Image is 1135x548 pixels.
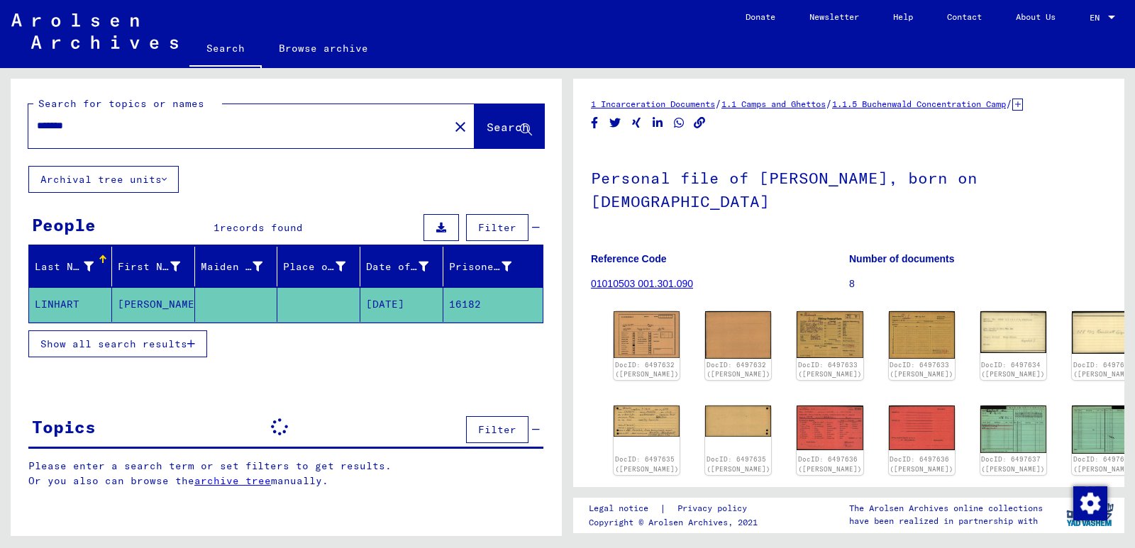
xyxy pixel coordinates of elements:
[11,13,178,49] img: Arolsen_neg.svg
[889,406,955,449] img: 002.jpg
[614,406,680,437] img: 001.jpg
[889,311,955,359] img: 002.jpg
[672,114,687,132] button: Share on WhatsApp
[589,501,764,516] div: |
[849,276,1107,291] p: 8
[849,502,1043,515] p: The Arolsen Archives online collections
[32,212,96,237] div: People
[360,247,443,286] mat-header-cell: Date of Birth
[832,99,1006,109] a: 1.1.5 Buchenwald Concentration Camp
[798,455,862,473] a: DocID: 6497636 ([PERSON_NAME])
[214,221,220,234] span: 1
[220,221,303,234] span: records found
[666,501,764,516] a: Privacy policy
[650,114,665,132] button: Share on LinkedIn
[721,99,826,109] a: 1.1 Camps and Ghettos
[705,311,771,359] img: 002.jpg
[591,145,1107,231] h1: Personal file of [PERSON_NAME], born on [DEMOGRAPHIC_DATA]
[849,253,955,264] b: Number of documents
[466,416,528,443] button: Filter
[980,406,1046,452] img: 001.jpg
[707,361,770,379] a: DocID: 6497632 ([PERSON_NAME])
[890,455,953,473] a: DocID: 6497636 ([PERSON_NAME])
[29,287,112,322] mat-cell: LINHART
[1090,13,1105,23] span: EN
[201,255,281,278] div: Maiden Name
[194,474,271,487] a: archive tree
[615,455,679,473] a: DocID: 6497635 ([PERSON_NAME])
[443,247,543,286] mat-header-cell: Prisoner #
[1006,97,1012,110] span: /
[608,114,623,132] button: Share on Twitter
[890,361,953,379] a: DocID: 6497633 ([PERSON_NAME])
[112,247,195,286] mat-header-cell: First Name
[446,112,475,140] button: Clear
[466,214,528,241] button: Filter
[28,166,179,193] button: Archival tree units
[715,97,721,110] span: /
[705,406,771,437] img: 002.jpg
[1073,486,1107,520] img: Change consent
[452,118,469,135] mat-icon: close
[629,114,644,132] button: Share on Xing
[366,259,428,274] div: Date of Birth
[28,459,544,488] p: Please enter a search term or set filters to get results. Or you also can browse the manually.
[615,361,679,379] a: DocID: 6497632 ([PERSON_NAME])
[35,259,94,274] div: Last Name
[980,311,1046,353] img: 001.jpg
[201,259,263,274] div: Maiden Name
[478,423,516,436] span: Filter
[591,253,667,264] b: Reference Code
[366,255,446,278] div: Date of Birth
[589,516,764,529] p: Copyright © Arolsen Archives, 2021
[29,247,112,286] mat-header-cell: Last Name
[283,259,345,274] div: Place of Birth
[614,311,680,358] img: 001.jpg
[112,287,195,322] mat-cell: [PERSON_NAME]
[118,255,198,278] div: First Name
[195,247,278,286] mat-header-cell: Maiden Name
[449,255,529,278] div: Prisoner #
[487,120,529,134] span: Search
[587,114,602,132] button: Share on Facebook
[981,361,1045,379] a: DocID: 6497634 ([PERSON_NAME])
[283,255,363,278] div: Place of Birth
[589,501,660,516] a: Legal notice
[798,361,862,379] a: DocID: 6497633 ([PERSON_NAME])
[262,31,385,65] a: Browse archive
[277,247,360,286] mat-header-cell: Place of Birth
[118,259,180,274] div: First Name
[826,97,832,110] span: /
[38,97,204,110] mat-label: Search for topics or names
[28,330,207,357] button: Show all search results
[981,455,1045,473] a: DocID: 6497637 ([PERSON_NAME])
[797,311,863,358] img: 001.jpg
[591,99,715,109] a: 1 Incarceration Documents
[475,104,544,148] button: Search
[40,337,187,350] span: Show all search results
[360,287,443,322] mat-cell: [DATE]
[35,255,111,278] div: Last Name
[189,31,262,68] a: Search
[478,221,516,234] span: Filter
[591,278,693,289] a: 01010503 001.301.090
[849,515,1043,527] p: have been realized in partnership with
[32,414,96,440] div: Topics
[449,259,511,274] div: Prisoner #
[1063,497,1117,532] img: yv_logo.png
[707,455,770,473] a: DocID: 6497635 ([PERSON_NAME])
[797,406,863,449] img: 001.jpg
[443,287,543,322] mat-cell: 16182
[692,114,707,132] button: Copy link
